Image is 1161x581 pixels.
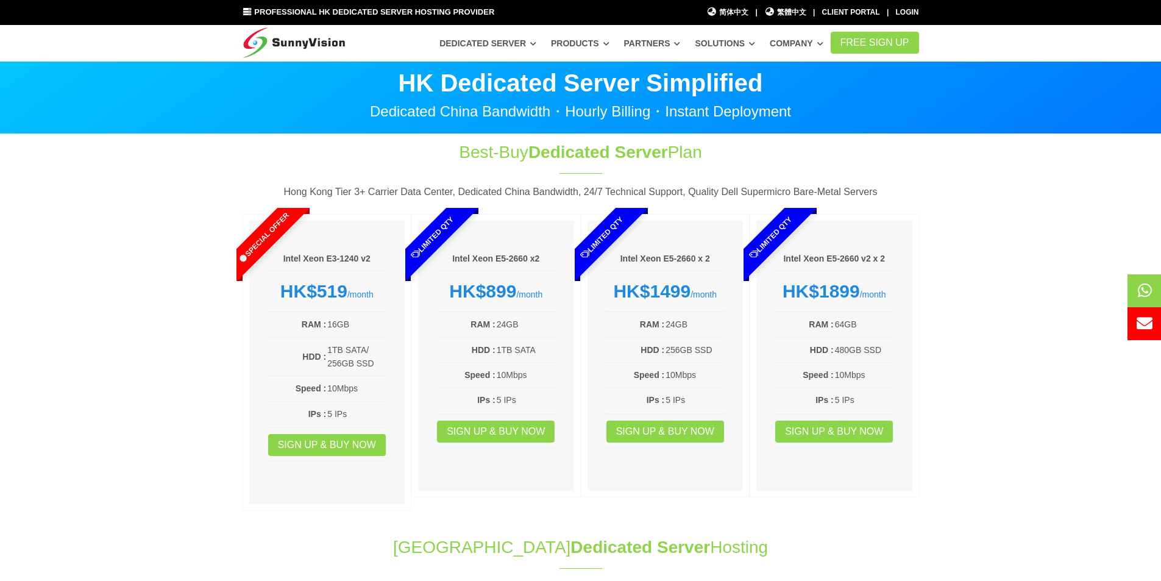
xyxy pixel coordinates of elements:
li: | [755,7,757,18]
a: Partners [624,32,681,54]
a: Solutions [695,32,755,54]
b: HDD : [810,345,834,355]
strong: HK$899 [449,281,516,301]
a: Products [551,32,609,54]
h6: Intel Xeon E3-1240 v2 [268,253,387,265]
div: /month [436,280,556,302]
span: Dedicated Server [570,538,710,557]
span: Professional HK Dedicated Server Hosting Provider [254,7,494,16]
div: /month [268,280,387,302]
div: /month [775,280,894,302]
b: Speed : [464,370,495,380]
strong: HK$1899 [783,281,860,301]
p: Dedicated China Bandwidth・Hourly Billing・Instant Deployment [243,104,919,119]
h6: Intel Xeon E5-2660 v2 x 2 [775,253,894,265]
p: HK Dedicated Server Simplified [243,71,919,95]
td: 10Mbps [834,368,894,382]
td: 24GB [496,317,556,332]
a: Dedicated Server [439,32,536,54]
span: Limited Qty [720,187,822,289]
a: Sign up & Buy Now [606,421,724,443]
a: Client Portal [822,8,880,16]
b: HDD : [302,352,326,362]
span: Limited Qty [382,187,484,289]
b: IPs : [815,395,834,405]
b: Speed : [634,370,665,380]
b: IPs : [308,409,327,419]
div: /month [606,280,725,302]
h1: [GEOGRAPHIC_DATA] Hosting [243,535,919,559]
a: Sign up & Buy Now [437,421,555,443]
li: | [813,7,815,18]
td: 480GB SSD [834,343,894,357]
td: 64GB [834,317,894,332]
h6: Intel Xeon E5-2660 x 2 [606,253,725,265]
td: 5 IPs [665,393,725,407]
td: 10Mbps [665,368,725,382]
a: 简体中文 [707,7,749,18]
p: Hong Kong Tier 3+ Carrier Data Center, Dedicated China Bandwidth, 24/7 Technical Support, Quality... [243,184,919,200]
td: 5 IPs [496,393,556,407]
b: HDD : [472,345,495,355]
strong: HK$519 [280,281,347,301]
b: RAM : [302,319,326,329]
td: 16GB [327,317,386,332]
a: Login [896,8,919,16]
b: IPs : [647,395,665,405]
h6: Intel Xeon E5-2660 x2 [436,253,556,265]
td: 24GB [665,317,725,332]
b: RAM : [640,319,664,329]
b: RAM : [470,319,495,329]
a: Sign up & Buy Now [268,434,386,456]
b: Speed : [296,383,327,393]
b: HDD : [641,345,664,355]
td: 10Mbps [496,368,556,382]
td: 5 IPs [327,407,386,421]
a: FREE Sign Up [831,32,919,54]
b: RAM : [809,319,833,329]
a: 繁體中文 [764,7,806,18]
span: Special Offer [212,187,314,289]
td: 10Mbps [327,381,386,396]
li: | [887,7,889,18]
td: 1TB SATA/ 256GB SSD [327,343,386,371]
b: Speed : [803,370,834,380]
td: 5 IPs [834,393,894,407]
a: Sign up & Buy Now [775,421,893,443]
span: Dedicated Server [528,143,668,162]
td: 256GB SSD [665,343,725,357]
td: 1TB SATA [496,343,556,357]
strong: HK$1499 [613,281,691,301]
span: Limited Qty [550,187,653,289]
h1: Best-Buy Plan [378,140,784,164]
a: Company [770,32,823,54]
b: IPs : [477,395,495,405]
